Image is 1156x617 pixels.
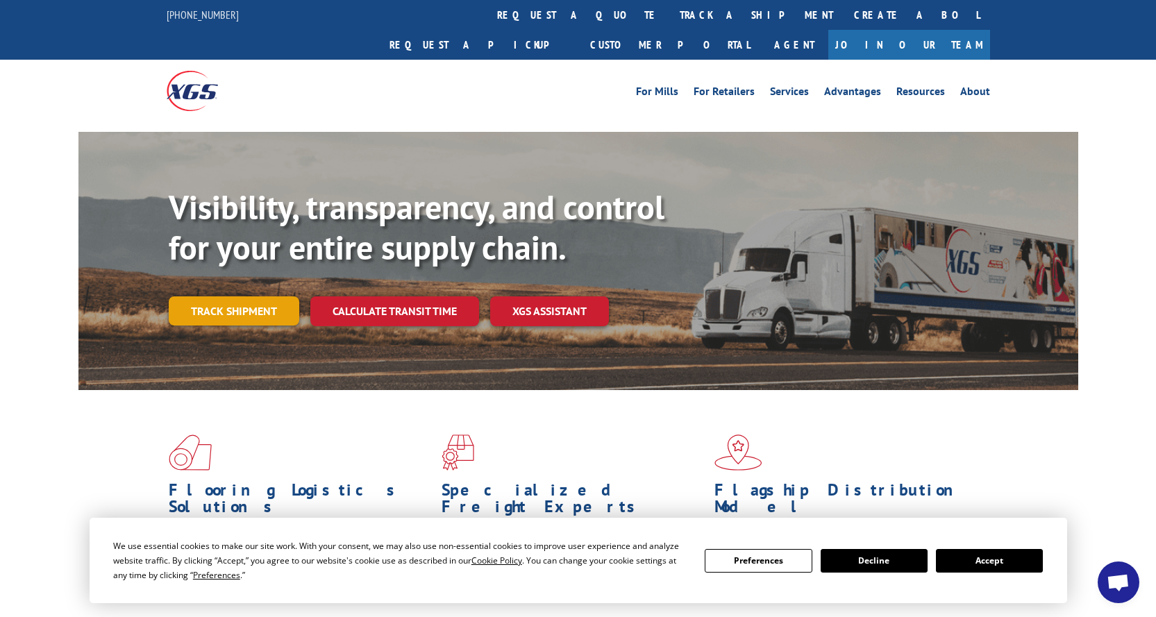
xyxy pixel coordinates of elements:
[824,86,881,101] a: Advantages
[580,30,760,60] a: Customer Portal
[960,86,990,101] a: About
[896,86,945,101] a: Resources
[490,296,609,326] a: XGS ASSISTANT
[113,539,688,582] div: We use essential cookies to make our site work. With your consent, we may also use non-essential ...
[169,434,212,471] img: xgs-icon-total-supply-chain-intelligence-red
[760,30,828,60] a: Agent
[770,86,809,101] a: Services
[169,296,299,326] a: Track shipment
[1098,561,1139,603] div: Open chat
[714,482,977,522] h1: Flagship Distribution Model
[379,30,580,60] a: Request a pickup
[90,518,1067,603] div: Cookie Consent Prompt
[636,86,678,101] a: For Mills
[442,434,474,471] img: xgs-icon-focused-on-flooring-red
[828,30,990,60] a: Join Our Team
[714,434,762,471] img: xgs-icon-flagship-distribution-model-red
[936,549,1043,573] button: Accept
[442,482,704,522] h1: Specialized Freight Experts
[821,549,928,573] button: Decline
[169,482,431,522] h1: Flooring Logistics Solutions
[167,8,239,22] a: [PHONE_NUMBER]
[310,296,479,326] a: Calculate transit time
[705,549,812,573] button: Preferences
[169,185,664,269] b: Visibility, transparency, and control for your entire supply chain.
[193,569,240,581] span: Preferences
[471,555,522,566] span: Cookie Policy
[694,86,755,101] a: For Retailers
